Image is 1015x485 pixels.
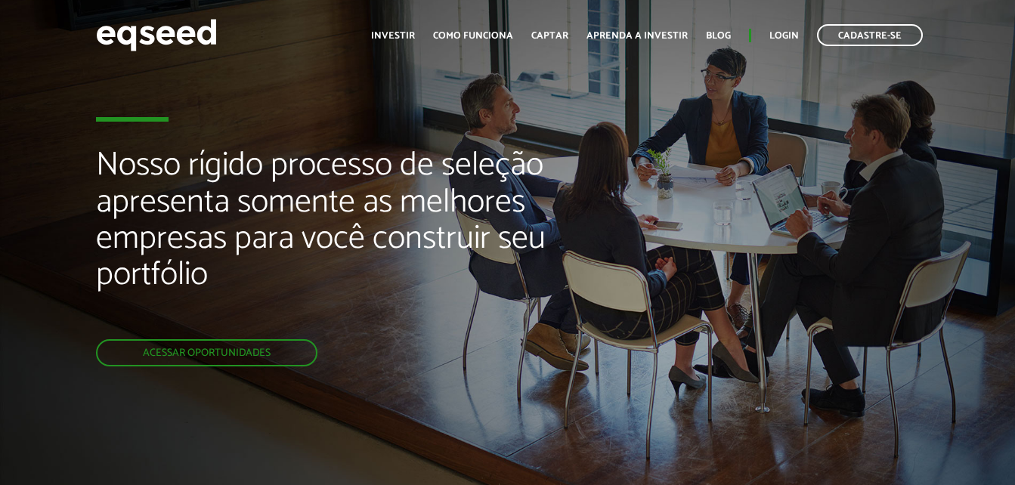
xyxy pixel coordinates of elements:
a: Login [769,31,799,41]
a: Aprenda a investir [586,31,688,41]
a: Acessar oportunidades [96,339,317,366]
img: EqSeed [96,15,217,55]
h2: Nosso rígido processo de seleção apresenta somente as melhores empresas para você construir seu p... [96,147,581,339]
a: Investir [371,31,415,41]
a: Captar [531,31,568,41]
a: Como funciona [433,31,513,41]
a: Cadastre-se [817,24,923,46]
a: Blog [706,31,731,41]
